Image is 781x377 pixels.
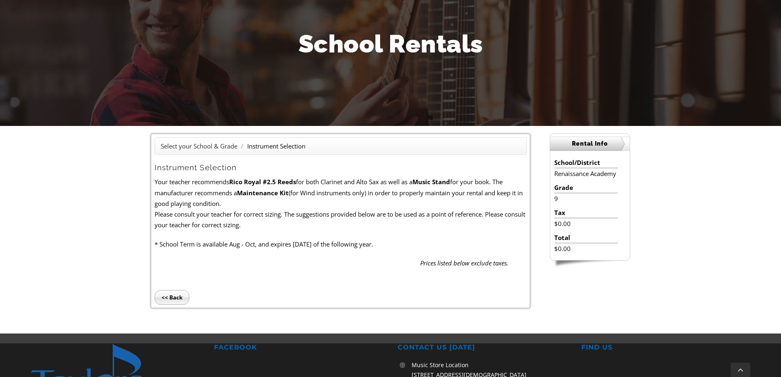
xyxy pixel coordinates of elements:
h2: Instrument Selection [155,162,527,173]
li: Grade [554,182,618,193]
h2: FACEBOOK [214,343,383,352]
li: Renaissance Academy [554,168,618,179]
form: Your teacher recommends for both Clarinet and Alto Sax as well as a for your book. The manufactur... [155,162,527,268]
li: $0.00 [554,218,618,229]
a: Select your School & Grade [161,142,237,150]
span: / [239,142,246,150]
strong: Music Stand [412,178,450,186]
input: << Back [155,290,189,305]
p: Please consult your teacher for correct sizing. The suggestions provided below are to be used as ... [155,209,527,231]
h2: CONTACT US [DATE] [398,343,567,352]
h2: Rental Info [550,137,630,151]
h2: FIND US [581,343,751,352]
strong: Rico Royal #2.5 Reeds [229,178,296,186]
li: Total [554,232,618,243]
li: School/District [554,157,618,168]
li: $0.00 [554,243,618,254]
img: sidebar-footer.png [550,260,630,268]
li: 9 [554,193,618,204]
strong: Maintenance Kit [237,189,289,197]
p: * School Term is available Aug - Oct, and expires [DATE] of the following year. [155,239,527,249]
li: Tax [554,207,618,218]
h1: School Rentals [151,27,631,61]
li: Instrument Selection [247,141,305,151]
em: Prices listed below exclude taxes. [420,259,508,267]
